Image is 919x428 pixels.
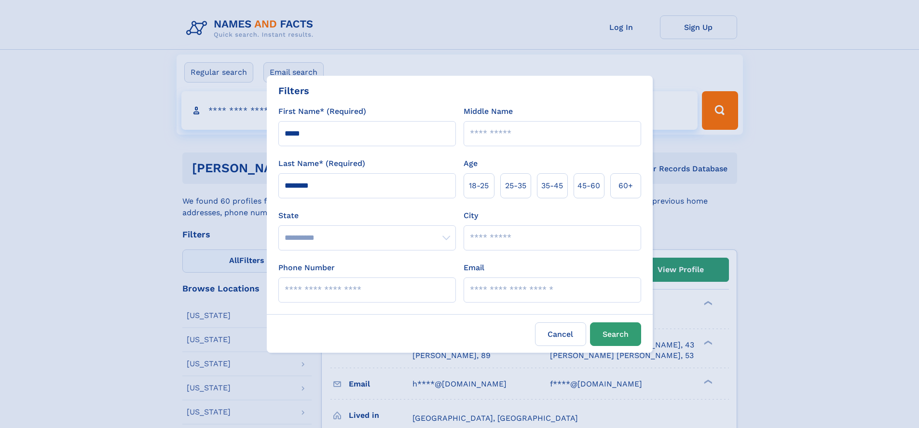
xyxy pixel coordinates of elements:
[618,180,633,192] span: 60+
[278,210,456,221] label: State
[464,158,478,169] label: Age
[464,106,513,117] label: Middle Name
[464,210,478,221] label: City
[577,180,600,192] span: 45‑60
[278,83,309,98] div: Filters
[278,158,365,169] label: Last Name* (Required)
[505,180,526,192] span: 25‑35
[541,180,563,192] span: 35‑45
[464,262,484,274] label: Email
[590,322,641,346] button: Search
[469,180,489,192] span: 18‑25
[278,106,366,117] label: First Name* (Required)
[535,322,586,346] label: Cancel
[278,262,335,274] label: Phone Number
